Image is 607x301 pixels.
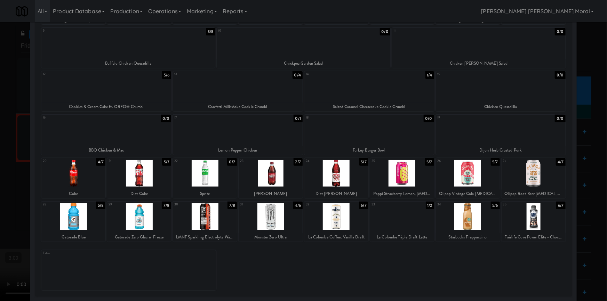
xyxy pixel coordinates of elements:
div: 9 [43,28,128,34]
div: 5/7 [162,158,171,166]
div: 100/0Chickpea Garden Salad [217,28,390,68]
div: 5/7 [425,158,434,166]
div: 274/7Olipop Root Beer [MEDICAL_DATA] Soda [502,158,566,198]
div: Diet Coke [108,189,170,198]
div: 0/0 [555,71,565,79]
div: 1/4 [425,71,434,79]
div: 13 [174,71,238,77]
div: 14 [306,71,369,77]
div: Gatorade Zero Glacier Freeze [108,233,170,242]
div: 12 [43,71,106,77]
div: 4/7 [556,158,565,166]
div: 7/8 [227,202,237,209]
div: 141/4Salted Caramel Cheesecake Cookie Crumbl [304,71,434,111]
div: 5/8 [96,202,105,209]
div: Sprite [174,189,236,198]
div: Chicken [PERSON_NAME] Salad [393,59,565,68]
div: 18 [306,115,369,121]
div: 28 [43,202,73,208]
div: 0/1 [294,115,303,122]
div: Gatorade Zero Glacier Freeze [107,233,171,242]
div: Turkey Burger Bowl [305,146,433,155]
div: Extra [41,250,216,290]
div: [PERSON_NAME] [239,189,303,198]
div: 29 [109,202,139,208]
div: 27 [503,158,534,164]
div: 215/7Diet Coke [107,158,171,198]
div: 6/7 [359,202,368,209]
div: 160/0BBQ Chicken & Mac [41,115,171,155]
div: 307/8LMNT Sparkling Electrolyte Water Watermelon [173,202,237,242]
div: Gatorade Blue [41,233,105,242]
div: 0/7 [227,158,237,166]
div: 21 [109,158,139,164]
div: Diet Coke [107,189,171,198]
div: BBQ Chicken & Mac [42,146,170,155]
div: Diet [PERSON_NAME] [304,189,368,198]
div: Starbucks Frappuccino [437,233,499,242]
div: Salted Caramel Cheesecake Cookie Crumbl [305,103,433,111]
div: Sprite [173,189,237,198]
div: 285/8Gatorade Blue [41,202,105,242]
div: Dijon Herb Crusted Pork [436,146,566,155]
div: 326/7La Colombe Coffee, Vanilla Draft [304,202,368,242]
div: 265/7Olipop Vintage Cola [MEDICAL_DATA] Soda [436,158,500,198]
div: 30 [174,202,205,208]
div: La Colombe Coffee, Vanilla Draft [305,233,367,242]
div: 7/7 [294,158,303,166]
div: 16 [43,115,106,121]
div: 31 [240,202,271,208]
div: 150/0Chicken Quesadilla [436,71,566,111]
div: 237/7[PERSON_NAME] [239,158,303,198]
div: 22 [174,158,205,164]
div: Lemon Pepper Chicken [174,146,302,155]
div: 356/7Fairlife Core Power Elite - Chocolate [502,202,566,242]
div: 331/2La Colombe Triple Draft Latte [370,202,434,242]
div: Monster Zero Ultra [240,233,302,242]
div: 110/0Chicken [PERSON_NAME] Salad [392,28,566,68]
div: Chicken [PERSON_NAME] Salad [392,59,566,68]
div: 0/0 [380,28,390,35]
div: 25 [372,158,402,164]
div: LMNT Sparkling Electrolyte Water Watermelon [174,233,236,242]
div: 4/6 [293,202,303,209]
div: 3/5 [206,28,215,35]
div: 170/1Lemon Pepper Chicken [173,115,303,155]
div: 17 [174,115,238,121]
div: Confetti Milkshake Cookie Crumbl [174,103,302,111]
div: Lemon Pepper Chicken [173,146,303,155]
div: 5/7 [491,158,500,166]
div: Buffalo Chicken Quesadilla [42,59,214,68]
div: Extra [43,250,129,256]
div: Chicken Quesadilla [436,103,566,111]
div: Confetti Milkshake Cookie Crumbl [173,103,303,111]
div: 93/5Buffalo Chicken Quesadilla [41,28,215,68]
div: Olipop Vintage Cola [MEDICAL_DATA] Soda [436,189,500,198]
div: 1/2 [426,202,434,209]
div: 19 [437,115,501,121]
div: 0/0 [555,28,565,35]
div: 4/7 [96,158,105,166]
div: Cookies & Cream Cake ft. OREO® Crumbl [41,103,171,111]
div: Chickpea Garden Salad [218,59,389,68]
div: 10 [218,28,303,34]
div: 6/7 [556,202,565,209]
div: 345/6Starbucks Frappuccino [436,202,500,242]
div: Dijon Herb Crusted Pork [437,146,565,155]
div: 32 [306,202,336,208]
div: 15 [437,71,501,77]
div: Starbucks Frappuccino [436,233,500,242]
img: Micromart [16,5,28,17]
div: [PERSON_NAME] [240,189,302,198]
div: 24 [306,158,336,164]
div: Fairlife Core Power Elite - Chocolate [502,233,566,242]
div: 314/6Monster Zero Ultra [239,202,303,242]
div: 0/0 [424,115,434,122]
div: Chickpea Garden Salad [217,59,390,68]
div: 26 [437,158,468,164]
div: 130/4Confetti Milkshake Cookie Crumbl [173,71,303,111]
div: 204/7Coke [41,158,105,198]
div: 297/8Gatorade Zero Glacier Freeze [107,202,171,242]
div: Poppi Strawberry Lemon, [MEDICAL_DATA] Soda [370,189,434,198]
div: 5/6 [491,202,500,209]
